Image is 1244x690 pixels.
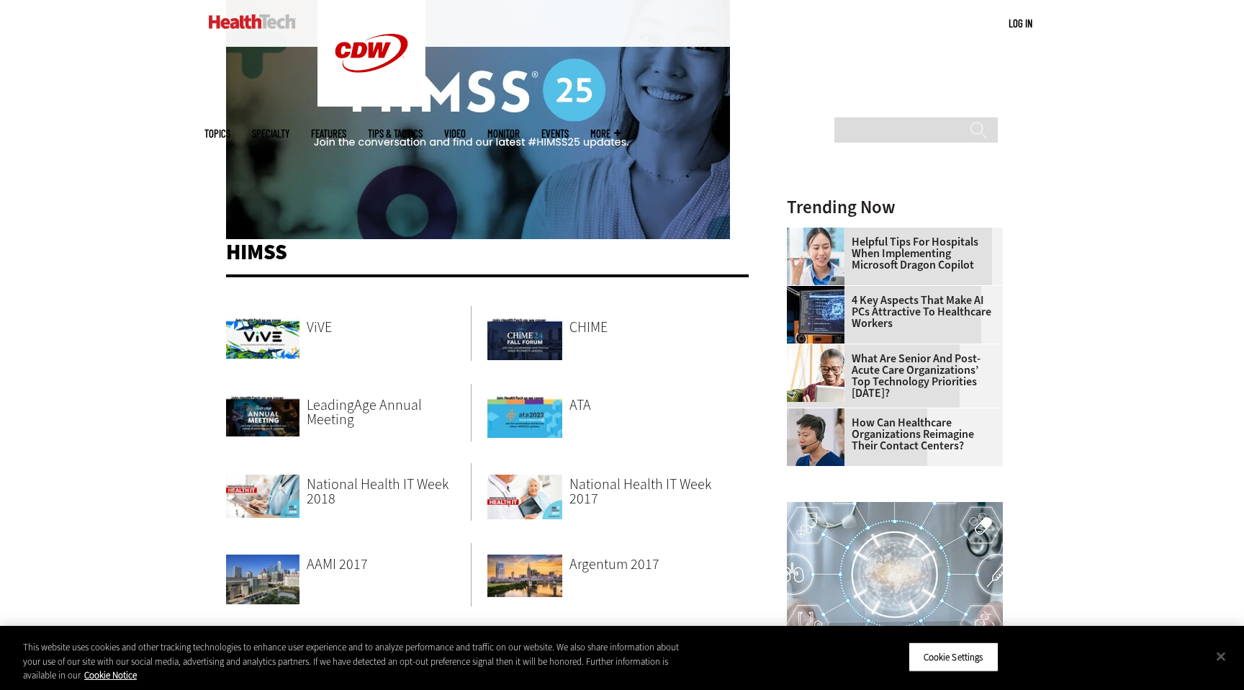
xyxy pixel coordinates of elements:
[317,95,425,110] a: CDW
[787,228,852,239] a: Doctor using phone to dictate to tablet
[226,384,299,439] a: LeadingAge 2024
[307,555,368,574] span: AAMI 2017
[787,417,994,452] a: How Can Healthcare Organizations Reimagine Their Contact Centers?
[1009,16,1032,31] div: User menu
[311,128,346,139] a: Features
[226,463,299,520] a: Doctor holding iPad for National Health IT Week 2018
[909,642,999,672] button: Cookie Settings
[787,344,852,356] a: Older person using tablet
[787,286,844,344] img: Desktop monitor with brain AI concept
[787,228,844,285] img: Doctor using phone to dictate to tablet
[487,384,562,438] img: ATA2023
[307,475,449,508] span: National Health IT Week 2018
[226,228,730,243] a: HIMSS25
[787,286,852,297] a: Desktop monitor with brain AI concept
[487,306,562,362] a: CHIME24
[307,395,422,429] span: LeadingAge Annual Meeting
[569,555,659,574] span: Argentum 2017
[487,128,520,139] a: MonITor
[487,543,562,598] img: Nashville, Tenn.
[569,543,738,586] a: Argentum 2017
[787,236,994,271] a: Helpful Tips for Hospitals When Implementing Microsoft Dragon Copilot
[226,306,299,359] img: ViVE 2025
[307,543,471,586] a: AAMI 2017
[787,353,994,399] a: What Are Senior and Post-Acute Care Organizations’ Top Technology Priorities [DATE]?
[226,306,299,361] a: ViVE 2025
[307,318,332,337] span: ViVE
[787,295,994,329] a: 4 Key Aspects That Make AI PCs Attractive to Healthcare Workers
[1205,640,1237,672] button: Close
[487,543,562,600] a: Nashville, Tenn.
[23,640,684,683] div: This website uses cookies and other tracking technologies to enhance user experience and to analy...
[226,384,299,436] img: LeadingAge 2024
[487,384,562,440] a: ATA2023
[84,669,137,681] a: More information about your privacy
[590,128,621,139] span: More
[487,306,562,360] img: CHIME24
[204,128,230,139] span: Topics
[787,408,852,420] a: Healthcare contact center
[368,128,423,139] a: Tips & Tactics
[569,475,711,508] span: National Health IT Week 2017
[787,198,1003,216] h3: Trending Now
[252,128,289,139] span: Specialty
[1009,17,1032,30] a: Log in
[569,463,738,521] a: National Health IT Week 2017
[569,395,591,415] span: ATA
[787,344,844,402] img: Older person using tablet
[226,463,299,518] img: Doctor holding iPad for National Health IT Week 2018
[307,306,471,349] a: ViVE
[541,128,569,139] a: Events
[787,502,1003,664] img: Healthcare networking
[307,463,471,521] a: National Health IT Week 2018
[307,384,471,442] a: LeadingAge Annual Meeting
[444,128,466,139] a: Video
[226,238,287,266] a: HIMSS
[569,306,738,349] a: CHIME
[787,408,844,466] img: Healthcare contact center
[209,14,296,29] img: Home
[569,318,608,337] span: CHIME
[569,384,738,427] a: ATA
